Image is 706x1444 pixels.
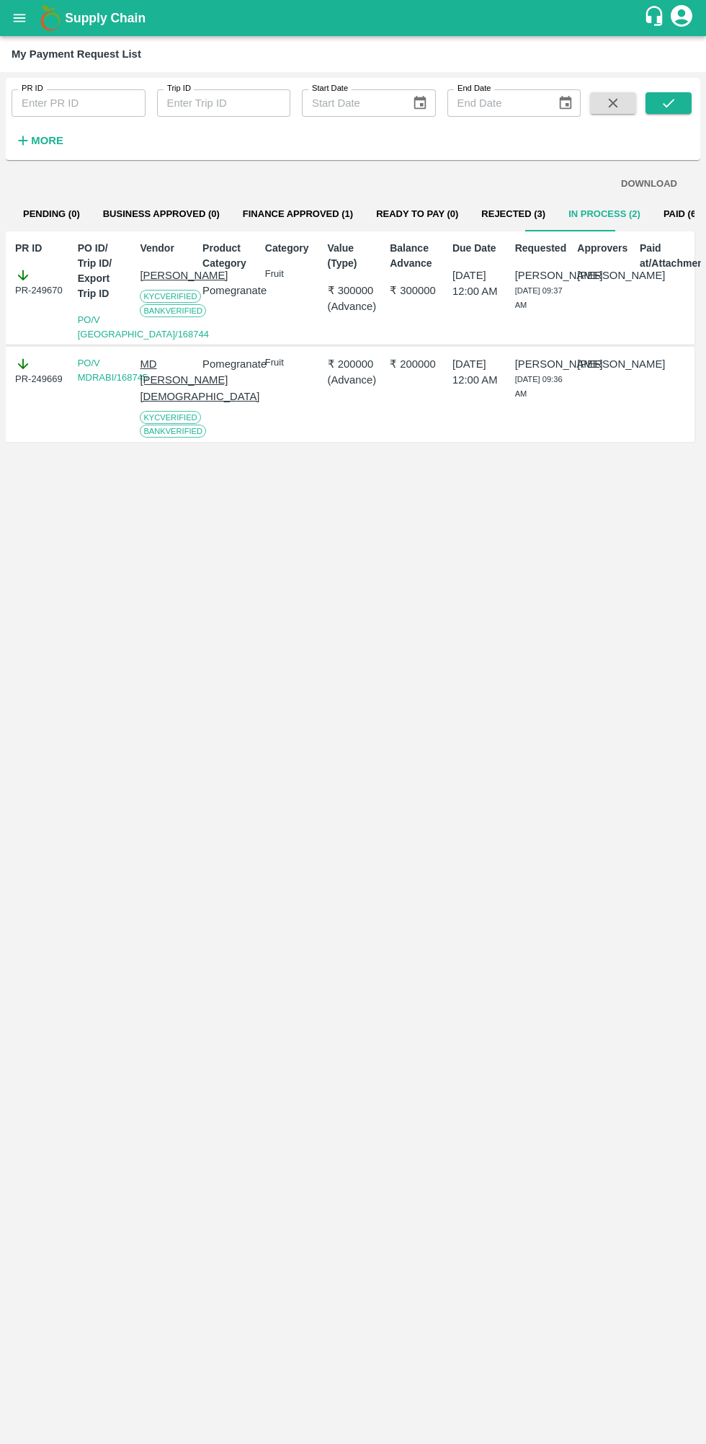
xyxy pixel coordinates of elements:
[140,356,191,404] p: MD [PERSON_NAME][DEMOGRAPHIC_DATA]
[78,241,129,301] p: PO ID/ Trip ID/ Export Trip ID
[12,45,141,63] div: My Payment Request List
[328,283,379,298] p: ₹ 300000
[12,89,146,117] input: Enter PR ID
[447,89,546,117] input: End Date
[470,197,557,231] button: Rejected (3)
[669,3,694,33] div: account of current user
[36,4,65,32] img: logo
[557,197,652,231] button: In Process (2)
[231,197,365,231] button: Finance Approved (1)
[302,89,401,117] input: Start Date
[12,197,91,231] button: Pending (0)
[328,356,379,372] p: ₹ 200000
[265,267,316,281] p: Fruit
[552,89,579,117] button: Choose date
[265,356,316,370] p: Fruit
[615,172,683,197] button: DOWNLOAD
[312,83,348,94] label: Start Date
[140,290,200,303] span: KYC Verified
[365,197,470,231] button: Ready To Pay (0)
[140,411,200,424] span: KYC Verified
[577,267,628,283] p: [PERSON_NAME]
[577,241,628,256] p: Approvers
[31,135,63,146] strong: More
[515,241,566,256] p: Requested
[515,267,566,283] p: [PERSON_NAME]
[202,241,254,271] p: Product Category
[157,89,291,117] input: Enter Trip ID
[452,356,504,389] p: [DATE] 12:00 AM
[15,356,66,386] div: PR-249669
[515,286,563,309] span: [DATE] 09:37 AM
[91,197,231,231] button: Business Approved (0)
[3,1,36,35] button: open drawer
[202,283,254,298] p: Pomegranate
[328,298,379,314] p: ( Advance )
[452,267,504,300] p: [DATE] 12:00 AM
[328,372,379,388] p: ( Advance )
[643,5,669,31] div: customer-support
[452,241,504,256] p: Due Date
[265,241,316,256] p: Category
[140,267,191,283] p: [PERSON_NAME]
[65,8,643,28] a: Supply Chain
[390,241,441,271] p: Balance Advance
[65,11,146,25] b: Supply Chain
[22,83,43,94] label: PR ID
[457,83,491,94] label: End Date
[515,375,563,398] span: [DATE] 09:36 AM
[390,356,441,372] p: ₹ 200000
[390,283,441,298] p: ₹ 300000
[202,356,254,372] p: Pomegranate
[15,267,66,298] div: PR-249670
[406,89,434,117] button: Choose date
[167,83,191,94] label: Trip ID
[12,128,67,153] button: More
[577,356,628,372] p: [PERSON_NAME]
[140,241,191,256] p: Vendor
[78,314,209,340] a: PO/V [GEOGRAPHIC_DATA]/168744
[140,425,206,438] span: Bank Verified
[328,241,379,271] p: Value (Type)
[78,358,148,383] a: PO/V MDRABI/168745
[15,241,66,256] p: PR ID
[515,356,566,372] p: [PERSON_NAME]
[140,304,206,317] span: Bank Verified
[640,241,691,271] p: Paid at/Attachments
